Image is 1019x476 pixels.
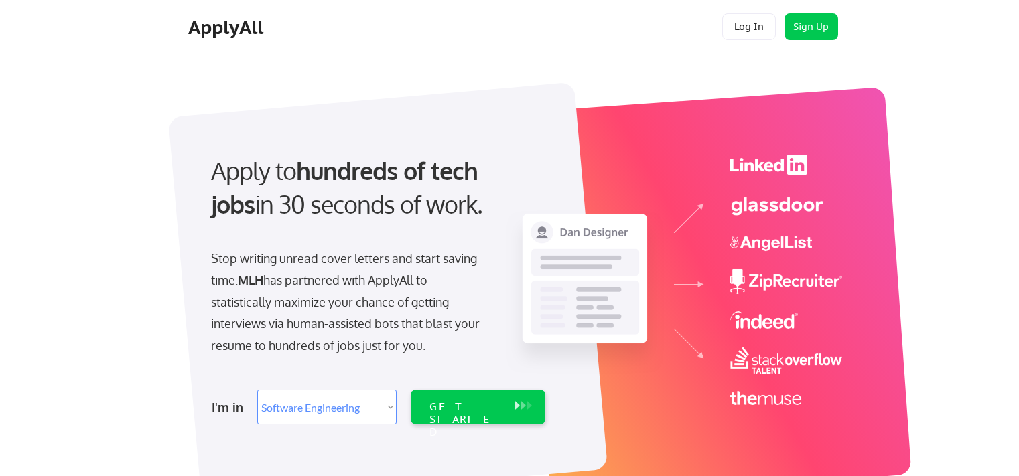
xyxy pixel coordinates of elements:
strong: hundreds of tech jobs [211,155,484,219]
button: Sign Up [785,13,838,40]
div: Apply to in 30 seconds of work. [211,154,540,222]
div: ApplyAll [188,16,267,39]
div: I'm in [212,396,249,418]
div: Stop writing unread cover letters and start saving time. has partnered with ApplyAll to statistic... [211,248,486,356]
div: GET STARTED [429,400,501,439]
button: Log In [722,13,776,40]
strong: MLH [238,272,263,287]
